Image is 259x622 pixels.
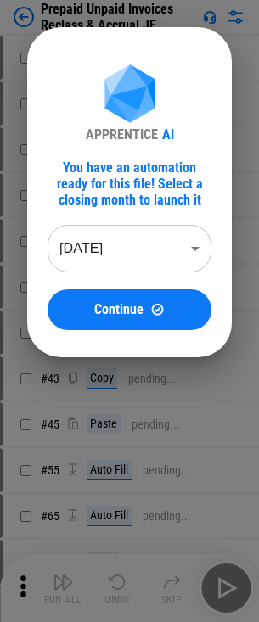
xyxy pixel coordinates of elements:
div: You have an automation ready for this file! Select a closing month to launch it [48,160,211,208]
div: AI [162,126,174,143]
img: Continue [150,302,165,317]
span: Continue [94,303,144,317]
div: APPRENTICE [86,126,158,143]
button: ContinueContinue [48,289,211,330]
div: [DATE] [48,225,211,272]
img: Apprentice AI [96,64,164,126]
